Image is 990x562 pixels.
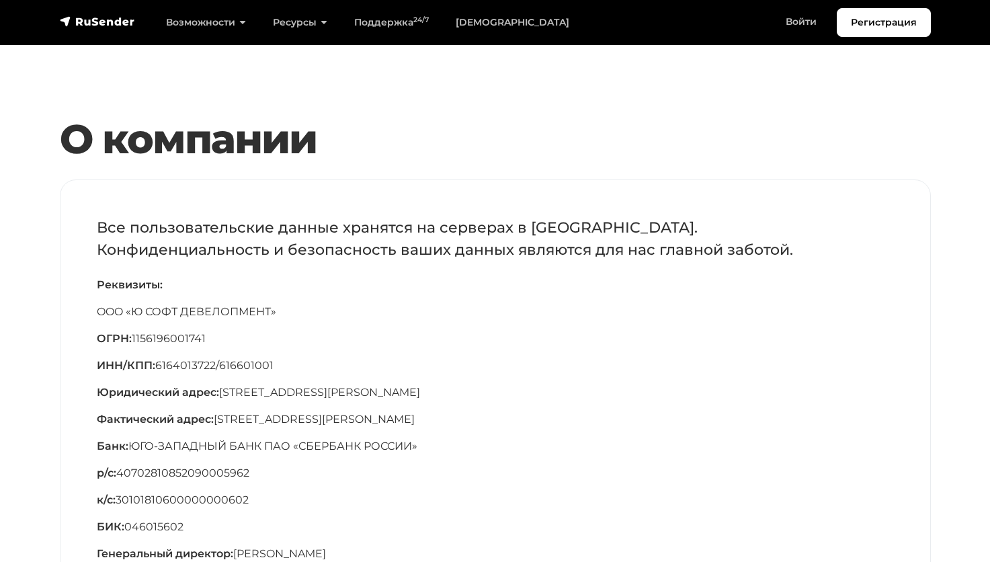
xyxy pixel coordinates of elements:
span: ИНН/КПП: [97,359,155,372]
span: БИК: [97,520,124,533]
sup: 24/7 [413,15,429,24]
p: [PERSON_NAME] [97,546,894,562]
p: 6164013722/616601001 [97,358,894,374]
span: Юридический адрес: [97,386,219,399]
img: RuSender [60,15,135,28]
p: 046015602 [97,519,894,535]
p: 40702810852090005962 [97,465,894,481]
a: Войти [772,8,830,36]
span: к/с: [97,493,116,506]
p: [STREET_ADDRESS][PERSON_NAME] [97,385,894,401]
p: OOO «Ю СОФТ ДЕВЕЛОПМЕНТ» [97,304,894,320]
a: Возможности [153,9,259,36]
span: Банк: [97,440,128,452]
p: ЮГО-ЗАПАДНЫЙ БАНК ПАО «СБЕРБАНК РОССИИ» [97,438,894,454]
h1: О компании [60,115,931,163]
span: Генеральный директор: [97,547,233,560]
span: Реквизиты: [97,278,163,291]
a: [DEMOGRAPHIC_DATA] [442,9,583,36]
a: Регистрация [837,8,931,37]
p: 1156196001741 [97,331,894,347]
a: Ресурсы [259,9,341,36]
span: р/с: [97,467,116,479]
p: [STREET_ADDRESS][PERSON_NAME] [97,411,894,428]
p: 30101810600000000602 [97,492,894,508]
a: Поддержка24/7 [341,9,442,36]
span: ОГРН: [97,332,132,345]
span: Фактический адрес: [97,413,214,426]
p: Все пользовательские данные хранятся на серверах в [GEOGRAPHIC_DATA]. Конфиденциальность и безопа... [97,216,894,261]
